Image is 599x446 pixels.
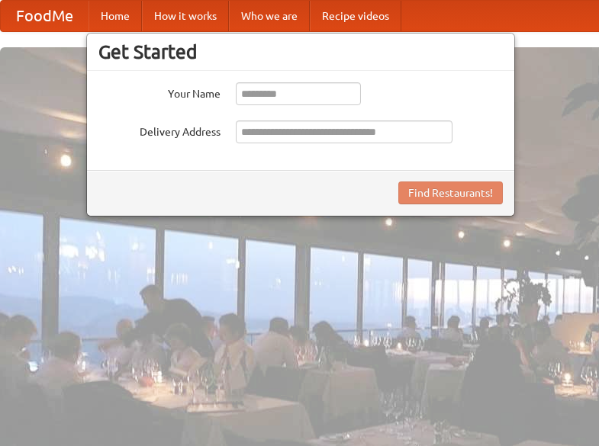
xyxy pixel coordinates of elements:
[98,82,221,101] label: Your Name
[89,1,142,31] a: Home
[398,181,503,204] button: Find Restaurants!
[98,120,221,140] label: Delivery Address
[310,1,401,31] a: Recipe videos
[98,40,503,63] h3: Get Started
[142,1,229,31] a: How it works
[229,1,310,31] a: Who we are
[1,1,89,31] a: FoodMe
